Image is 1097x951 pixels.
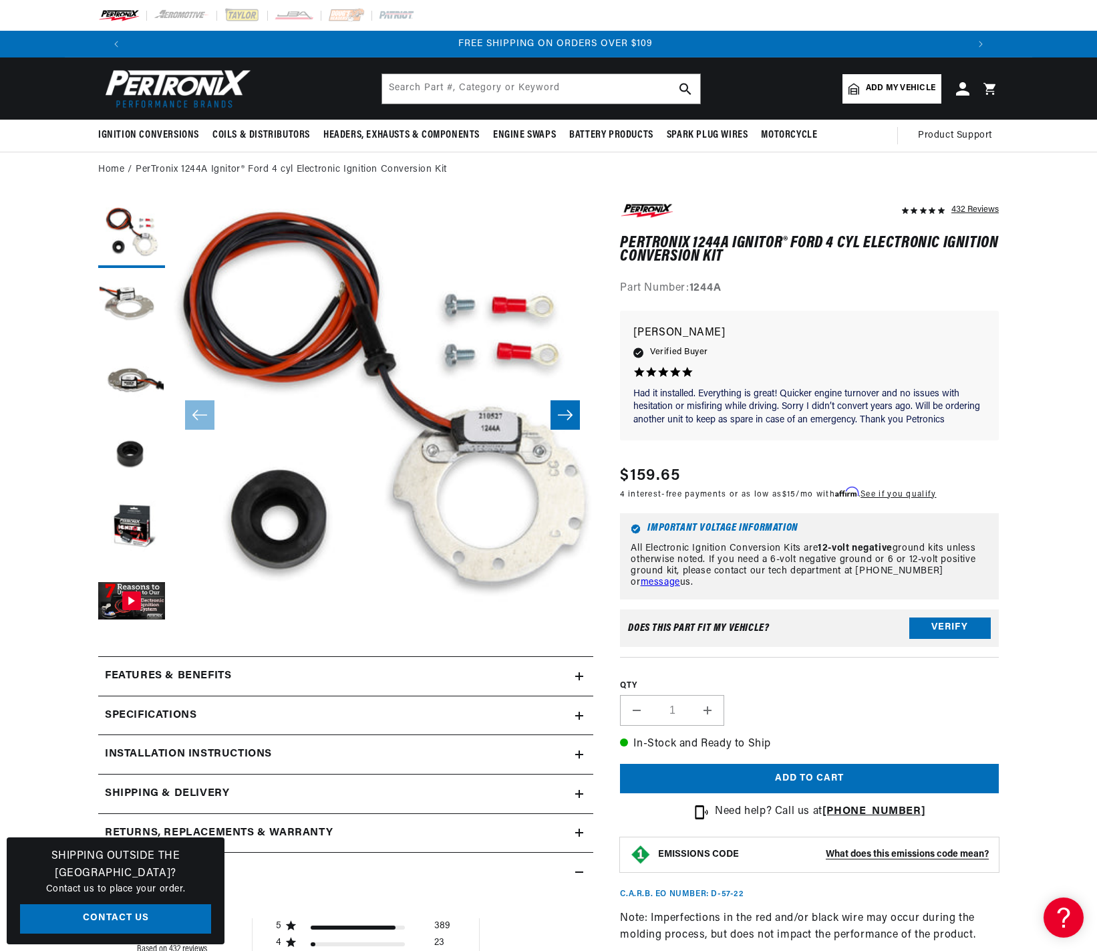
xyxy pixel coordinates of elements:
[212,128,310,142] span: Coils & Distributors
[276,920,450,937] div: 5 star by 389 reviews
[206,120,317,151] summary: Coils & Distributors
[98,495,165,562] button: Load image 5 in gallery view
[317,120,486,151] summary: Headers, Exhausts & Components
[782,491,796,499] span: $15
[136,37,974,51] div: Announcement
[185,400,214,430] button: Slide left
[967,31,994,57] button: Translation missing: en.sections.announcements.next_announcement
[761,128,817,142] span: Motorcycle
[98,120,206,151] summary: Ignition Conversions
[98,696,593,735] summary: Specifications
[98,422,165,489] button: Load image 4 in gallery view
[689,283,722,293] strong: 1244A
[835,487,858,497] span: Affirm
[20,882,211,897] p: Contact us to place your order.
[628,623,769,634] div: Does This part fit My vehicle?
[458,39,653,49] span: FREE SHIPPING ON ORDERS OVER $109
[641,577,680,587] a: message
[860,491,936,499] a: See if you qualify - Learn more about Affirm Financing (opens in modal)
[98,128,199,142] span: Ignition Conversions
[633,388,985,427] p: Had it installed. Everything is great! Quicker engine turnover and no issues with hesitation or m...
[918,120,999,152] summary: Product Support
[660,120,755,151] summary: Spark Plug Wires
[620,488,936,501] p: 4 interest-free payments or as low as /mo with .
[105,825,333,842] h2: Returns, Replacements & Warranty
[98,348,165,415] button: Load image 3 in gallery view
[569,128,653,142] span: Battery Products
[951,201,999,217] div: 432 Reviews
[98,853,593,892] summary: Reviews
[98,201,165,268] button: Load image 1 in gallery view
[918,128,992,143] span: Product Support
[98,275,165,342] button: Load image 2 in gallery view
[136,37,974,51] div: 3 of 3
[866,82,935,95] span: Add my vehicle
[493,128,556,142] span: Engine Swaps
[20,848,211,882] h3: Shipping Outside the [GEOGRAPHIC_DATA]?
[98,201,593,630] media-gallery: Gallery Viewer
[434,920,450,937] div: 389
[98,162,999,177] nav: breadcrumbs
[276,920,282,932] div: 5
[65,31,1032,57] slideshow-component: Translation missing: en.sections.announcements.announcement_bar
[818,543,893,553] strong: 12-volt negative
[630,844,651,865] img: Emissions code
[98,775,593,813] summary: Shipping & Delivery
[633,324,985,343] p: [PERSON_NAME]
[382,74,700,104] input: Search Part #, Category or Keyword
[486,120,563,151] summary: Engine Swaps
[103,31,130,57] button: Translation missing: en.sections.announcements.previous_announcement
[826,849,989,859] strong: What does this emissions code mean?
[754,120,824,151] summary: Motorcycle
[276,937,282,949] div: 4
[105,785,229,803] h2: Shipping & Delivery
[98,814,593,853] summary: Returns, Replacements & Warranty
[658,849,739,859] strong: EMISSIONS CODE
[658,849,989,861] button: EMISSIONS CODEWhat does this emissions code mean?
[620,237,999,264] h1: PerTronix 1244A Ignitor® Ford 4 cyl Electronic Ignition Conversion Kit
[620,889,744,900] p: C.A.R.B. EO Number: D-57-22
[620,764,999,794] button: Add to cart
[822,806,925,817] a: [PHONE_NUMBER]
[563,120,660,151] summary: Battery Products
[671,74,700,104] button: search button
[20,904,211,934] a: Contact Us
[98,735,593,774] summary: Installation instructions
[667,128,748,142] span: Spark Plug Wires
[842,74,941,104] a: Add my vehicle
[909,618,991,639] button: Verify
[650,345,708,360] span: Verified Buyer
[551,400,580,430] button: Slide right
[98,657,593,696] summary: Features & Benefits
[105,707,196,724] h2: Specifications
[620,280,999,297] div: Part Number:
[105,746,272,763] h2: Installation instructions
[136,162,447,177] a: PerTronix 1244A Ignitor® Ford 4 cyl Electronic Ignition Conversion Kit
[620,736,999,753] p: In-Stock and Ready to Ship
[98,162,124,177] a: Home
[98,65,252,112] img: Pertronix
[631,543,988,588] p: All Electronic Ignition Conversion Kits are ground kits unless otherwise noted. If you need a 6-v...
[631,524,988,534] h6: Important Voltage Information
[715,803,925,821] p: Need help? Call us at
[323,128,480,142] span: Headers, Exhausts & Components
[105,668,231,685] h2: Features & Benefits
[620,680,999,692] label: QTY
[620,464,680,488] span: $159.65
